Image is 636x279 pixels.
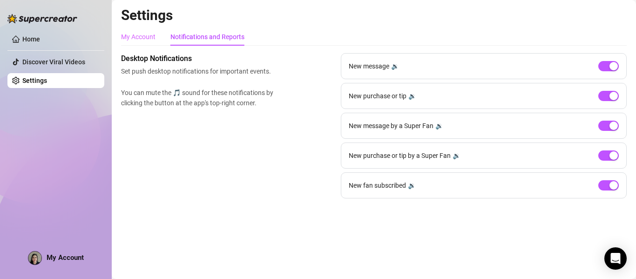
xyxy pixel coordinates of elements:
img: logo-BBDzfeDw.svg [7,14,77,23]
a: Settings [22,77,47,84]
div: Open Intercom Messenger [604,247,627,270]
div: 🔉 [408,91,416,101]
span: Set push desktop notifications for important events. [121,66,277,76]
span: My Account [47,253,84,262]
span: Desktop Notifications [121,53,277,64]
h2: Settings [121,7,627,24]
span: New message by a Super Fan [349,121,433,131]
div: 🔉 [435,121,443,131]
img: ACg8ocKdcABRc0X0C9vSkCug-_0pfPa-lZbMqECRjJEXG5or9agFQnnE=s96-c [28,252,41,265]
span: New message [349,61,389,71]
div: My Account [121,32,156,42]
div: Notifications and Reports [170,32,244,42]
a: Home [22,35,40,43]
div: 🔉 [408,180,416,191]
span: You can mute the 🎵 sound for these notifications by clicking the button at the app's top-right co... [121,88,277,108]
span: New purchase or tip by a Super Fan [349,150,451,161]
div: 🔉 [453,150,460,161]
span: New fan subscribed [349,180,406,191]
a: Discover Viral Videos [22,58,85,66]
span: New purchase or tip [349,91,406,101]
div: 🔉 [391,61,399,71]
